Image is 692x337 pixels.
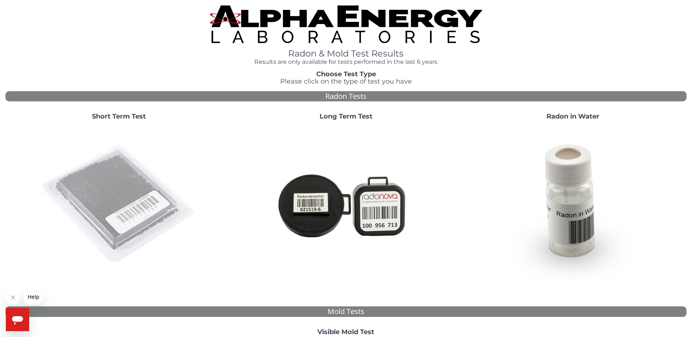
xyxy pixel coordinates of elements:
strong: Radon in Water [546,112,599,120]
h4: Results are only available for tests performed in the last 6 years [210,59,482,65]
span: Please click on the type of test you have [280,77,412,85]
img: RadoninWater.jpg [495,126,652,283]
iframe: Button to launch messaging window [6,308,29,331]
img: ShortTerm.jpg [40,126,197,283]
div: Radon Tests [5,91,687,102]
strong: Visible Mold Test [317,328,374,336]
iframe: Message from company [23,289,43,305]
strong: Long Term Test [320,112,372,120]
div: Mold Tests [5,306,687,317]
h1: Radon & Mold Test Results [210,49,482,58]
img: TightCrop.jpg [210,5,482,43]
img: Radtrak2vsRadtrak3.jpg [267,126,424,283]
iframe: Close message [6,290,20,305]
strong: Short Term Test [92,112,146,120]
strong: Choose Test Type [316,70,376,78]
